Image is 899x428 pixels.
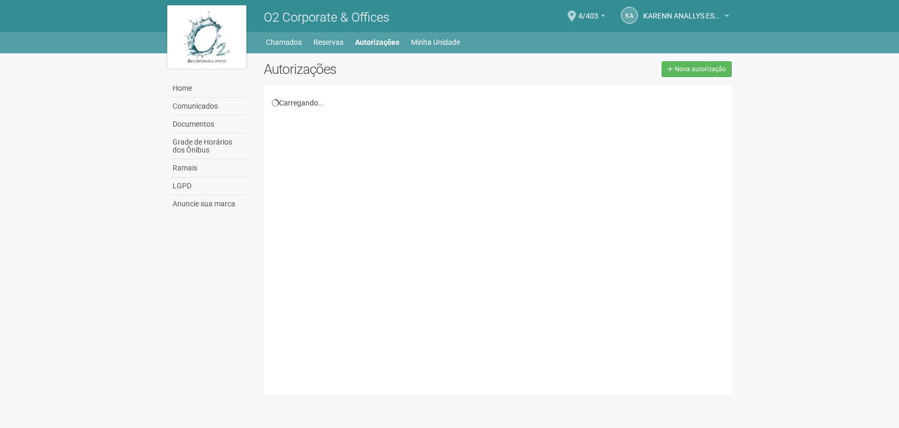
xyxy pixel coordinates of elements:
[643,13,729,22] a: KARENN ANALLYS ESTELLA
[675,65,726,73] span: Nova autorização
[170,195,248,213] a: Anuncie sua marca
[170,98,248,116] a: Comunicados
[264,10,389,25] span: O2 Corporate & Offices
[313,35,343,50] a: Reservas
[578,13,605,22] a: 4/403
[170,134,248,159] a: Grade de Horários dos Ônibus
[411,35,460,50] a: Minha Unidade
[167,5,246,69] img: logo.jpg
[272,98,724,108] div: Carregando...
[264,61,490,77] h2: Autorizações
[355,35,399,50] a: Autorizações
[621,7,638,24] a: KA
[170,116,248,134] a: Documentos
[643,2,722,20] span: KARENN ANALLYS ESTELLA
[170,177,248,195] a: LGPD
[662,61,732,77] a: Nova autorização
[170,159,248,177] a: Ramais
[266,35,302,50] a: Chamados
[578,2,598,20] span: 4/403
[170,80,248,98] a: Home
